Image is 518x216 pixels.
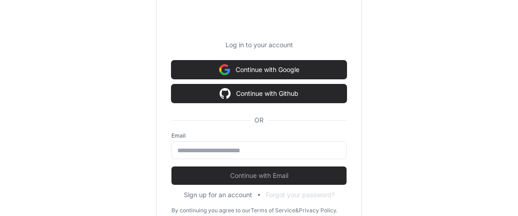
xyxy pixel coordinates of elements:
[251,207,295,214] a: Terms of Service
[171,207,251,214] div: By continuing you agree to our
[171,166,347,185] button: Continue with Email
[184,190,252,199] button: Sign up for an account
[171,40,347,50] p: Log in to your account
[295,207,299,214] div: &
[171,61,347,79] button: Continue with Google
[171,84,347,103] button: Continue with Github
[266,190,335,199] button: Forgot your password?
[219,61,230,79] img: Sign in with google
[171,132,347,139] label: Email
[299,207,337,214] a: Privacy Policy.
[220,84,231,103] img: Sign in with google
[251,116,267,125] span: OR
[171,171,347,180] span: Continue with Email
